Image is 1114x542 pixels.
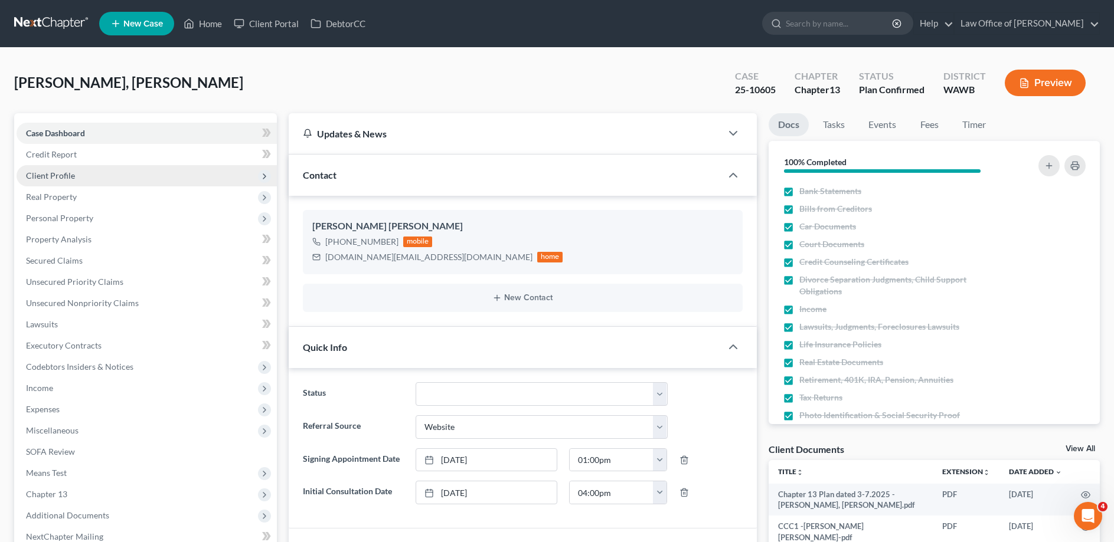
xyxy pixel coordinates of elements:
[799,303,826,315] span: Income
[769,443,844,455] div: Client Documents
[17,441,277,462] a: SOFA Review
[784,157,847,167] strong: 100% Completed
[796,469,803,476] i: unfold_more
[799,221,856,232] span: Car Documents
[26,255,83,265] span: Secured Claims
[17,293,277,314] a: Unsecured Nonpriority Claims
[769,113,809,136] a: Docs
[778,467,803,476] a: Titleunfold_more
[325,236,398,248] div: [PHONE_NUMBER]
[17,335,277,356] a: Executory Contracts
[1005,70,1086,96] button: Preview
[26,213,93,223] span: Personal Property
[297,448,410,472] label: Signing Appointment Date
[416,481,557,504] a: [DATE]
[799,256,909,268] span: Credit Counseling Certificates
[953,113,995,136] a: Timer
[26,319,58,329] span: Lawsuits
[26,128,85,138] span: Case Dashboard
[799,238,864,250] span: Court Documents
[297,382,410,406] label: Status
[814,113,854,136] a: Tasks
[795,70,840,83] div: Chapter
[26,383,53,393] span: Income
[303,169,337,180] span: Contact
[799,356,883,368] span: Real Estate Documents
[537,252,563,262] div: home
[303,341,347,353] span: Quick Info
[943,83,986,97] div: WAWB
[933,484,999,516] td: PDF
[795,83,840,97] div: Chapter
[799,203,872,215] span: Bills from Creditors
[17,271,277,293] a: Unsecured Priority Claims
[26,425,79,435] span: Miscellaneous
[26,234,92,244] span: Property Analysis
[859,113,906,136] a: Events
[123,19,163,28] span: New Case
[799,409,960,421] span: Photo Identification & Social Security Proof
[312,219,733,234] div: [PERSON_NAME] [PERSON_NAME]
[799,321,959,333] span: Lawsuits, Judgments, Foreclosures Lawsuits
[1009,467,1062,476] a: Date Added expand_more
[17,229,277,250] a: Property Analysis
[26,362,133,372] span: Codebtors Insiders & Notices
[786,12,894,34] input: Search by name...
[26,446,75,456] span: SOFA Review
[26,298,139,308] span: Unsecured Nonpriority Claims
[570,449,654,471] input: -- : --
[799,274,1007,297] span: Divorce Separation Judgments, Child Support Obligations
[26,149,77,159] span: Credit Report
[26,468,67,478] span: Means Test
[14,74,243,91] span: [PERSON_NAME], [PERSON_NAME]
[416,449,557,471] a: [DATE]
[26,277,123,287] span: Unsecured Priority Claims
[17,250,277,271] a: Secured Claims
[297,481,410,504] label: Initial Consultation Date
[859,83,924,97] div: Plan Confirmed
[735,83,776,97] div: 25-10605
[829,84,840,95] span: 13
[26,404,60,414] span: Expenses
[799,339,881,350] span: Life Insurance Policies
[17,144,277,165] a: Credit Report
[859,70,924,83] div: Status
[303,127,707,140] div: Updates & News
[305,13,371,34] a: DebtorCC
[955,13,1099,34] a: Law Office of [PERSON_NAME]
[1066,445,1095,453] a: View All
[799,185,861,197] span: Bank Statements
[297,415,410,439] label: Referral Source
[26,192,77,202] span: Real Property
[943,70,986,83] div: District
[26,340,102,350] span: Executory Contracts
[26,170,75,180] span: Client Profile
[983,469,990,476] i: unfold_more
[178,13,228,34] a: Home
[403,236,433,247] div: mobile
[914,13,953,34] a: Help
[799,392,842,403] span: Tax Returns
[228,13,305,34] a: Client Portal
[26,489,67,499] span: Chapter 13
[1055,469,1062,476] i: expand_more
[17,123,277,144] a: Case Dashboard
[325,251,533,263] div: [DOMAIN_NAME][EMAIL_ADDRESS][DOMAIN_NAME]
[1098,502,1108,511] span: 4
[942,467,990,476] a: Extensionunfold_more
[1074,502,1102,530] iframe: Intercom live chat
[910,113,948,136] a: Fees
[735,70,776,83] div: Case
[26,510,109,520] span: Additional Documents
[769,484,933,516] td: Chapter 13 Plan dated 3-7.2025 - [PERSON_NAME], [PERSON_NAME].pdf
[570,481,654,504] input: -- : --
[799,374,953,386] span: Retirement, 401K, IRA, Pension, Annuities
[999,484,1071,516] td: [DATE]
[17,314,277,335] a: Lawsuits
[26,531,103,541] span: NextChapter Mailing
[312,293,733,303] button: New Contact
